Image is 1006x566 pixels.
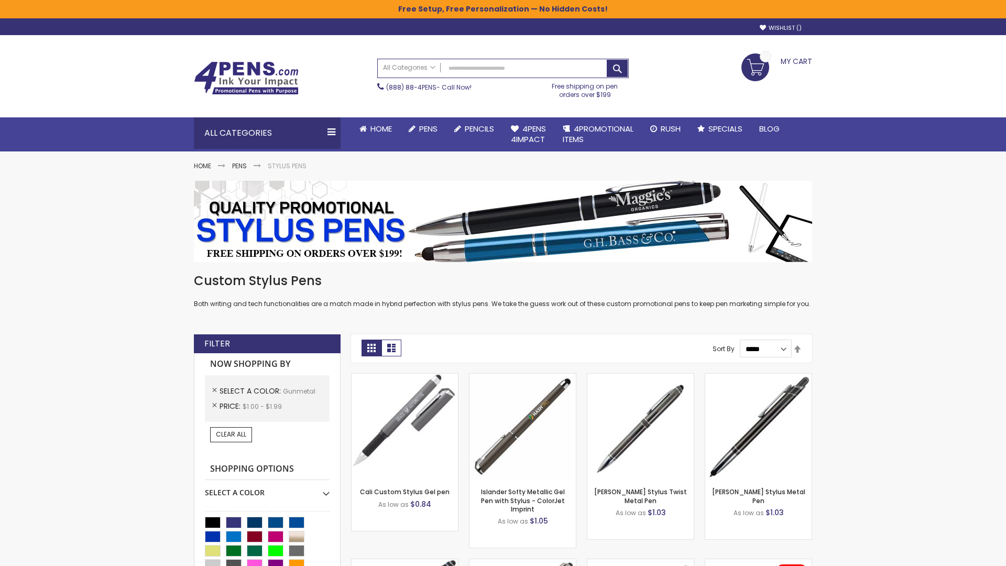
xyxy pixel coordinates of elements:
[351,117,400,140] a: Home
[616,508,646,517] span: As low as
[194,61,299,95] img: 4Pens Custom Pens and Promotional Products
[204,338,230,350] strong: Filter
[469,374,576,480] img: Islander Softy Metallic Gel Pen with Stylus - ColorJet Imprint-Gunmetal
[705,373,812,382] a: Olson Stylus Metal Pen-Gunmetal
[362,340,381,356] strong: Grid
[268,161,307,170] strong: Stylus Pens
[734,508,764,517] span: As low as
[210,427,252,442] a: Clear All
[232,161,247,170] a: Pens
[760,24,802,32] a: Wishlist
[220,386,283,396] span: Select A Color
[400,117,446,140] a: Pens
[386,83,472,92] span: - Call Now!
[352,373,458,382] a: Cali Custom Stylus Gel pen-Gunmetal
[751,117,788,140] a: Blog
[563,123,633,145] span: 4PROMOTIONAL ITEMS
[378,500,409,509] span: As low as
[689,117,751,140] a: Specials
[465,123,494,134] span: Pencils
[378,59,441,77] a: All Categories
[541,78,629,99] div: Free shipping on pen orders over $199
[360,487,450,496] a: Cali Custom Stylus Gel pen
[511,123,546,145] span: 4Pens 4impact
[352,374,458,480] img: Cali Custom Stylus Gel pen-Gunmetal
[469,373,576,382] a: Islander Softy Metallic Gel Pen with Stylus - ColorJet Imprint-Gunmetal
[205,458,330,481] strong: Shopping Options
[712,487,805,505] a: [PERSON_NAME] Stylus Metal Pen
[370,123,392,134] span: Home
[587,373,694,382] a: Colter Stylus Twist Metal Pen-Gunmetal
[386,83,436,92] a: (888) 88-4PENS
[243,402,282,411] span: $1.00 - $1.99
[205,480,330,498] div: Select A Color
[194,273,812,289] h1: Custom Stylus Pens
[708,123,742,134] span: Specials
[419,123,438,134] span: Pens
[554,117,642,151] a: 4PROMOTIONALITEMS
[661,123,681,134] span: Rush
[205,353,330,375] strong: Now Shopping by
[410,499,431,509] span: $0.84
[502,117,554,151] a: 4Pens4impact
[713,344,735,353] label: Sort By
[383,63,435,72] span: All Categories
[220,401,243,411] span: Price
[642,117,689,140] a: Rush
[446,117,502,140] a: Pencils
[705,374,812,480] img: Olson Stylus Metal Pen-Gunmetal
[216,430,246,439] span: Clear All
[194,181,812,262] img: Stylus Pens
[766,507,784,518] span: $1.03
[594,487,687,505] a: [PERSON_NAME] Stylus Twist Metal Pen
[498,517,528,526] span: As low as
[481,487,565,513] a: Islander Softy Metallic Gel Pen with Stylus - ColorJet Imprint
[530,516,548,526] span: $1.05
[283,387,315,396] span: Gunmetal
[194,161,211,170] a: Home
[194,273,812,309] div: Both writing and tech functionalities are a match made in hybrid perfection with stylus pens. We ...
[759,123,780,134] span: Blog
[587,374,694,480] img: Colter Stylus Twist Metal Pen-Gunmetal
[648,507,666,518] span: $1.03
[194,117,341,149] div: All Categories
